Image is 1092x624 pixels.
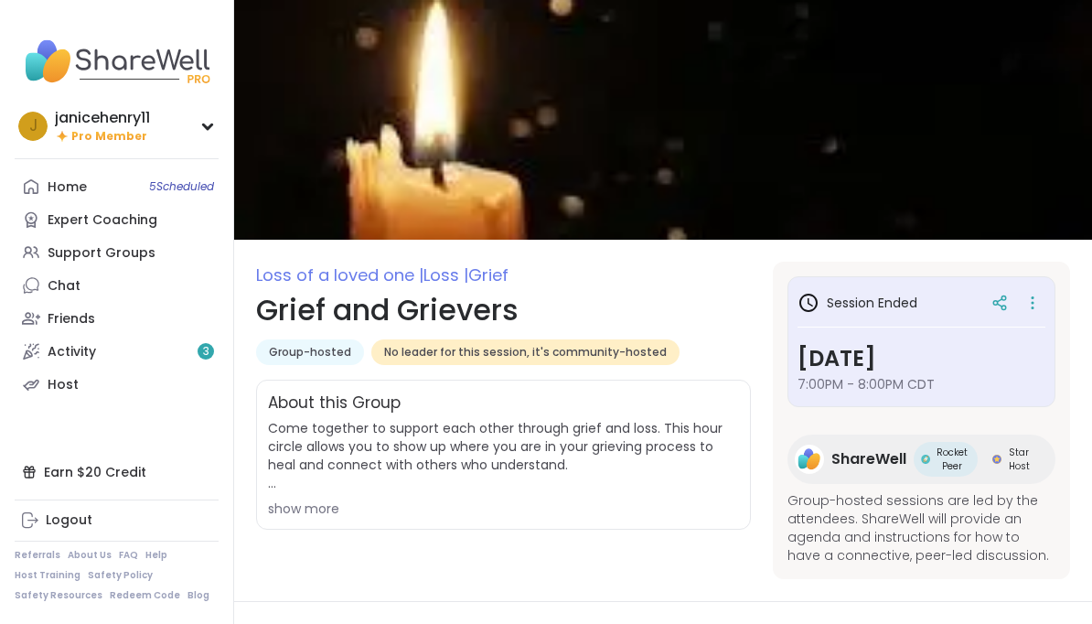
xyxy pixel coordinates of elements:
[15,236,219,269] a: Support Groups
[48,343,96,361] div: Activity
[831,448,906,470] span: ShareWell
[798,375,1045,393] span: 7:00PM - 8:00PM CDT
[468,264,509,286] span: Grief
[423,264,468,286] span: Loss |
[268,419,739,492] span: Come together to support each other through grief and loss. This hour circle allows you to show u...
[48,310,95,328] div: Friends
[15,504,219,537] a: Logout
[787,491,1055,565] span: Group-hosted sessions are led by the attendees. ShareWell will provide an agenda and instructions...
[46,511,92,530] div: Logout
[15,170,219,203] a: Home5Scheduled
[203,344,209,360] span: 3
[787,435,1055,484] a: ShareWellShareWellRocket PeerRocket PeerStar HostStar Host
[992,455,1001,464] img: Star Host
[145,549,167,562] a: Help
[15,589,102,602] a: Safety Resources
[15,456,219,489] div: Earn $20 Credit
[48,376,79,394] div: Host
[48,277,80,296] div: Chat
[15,269,219,302] a: Chat
[48,211,157,230] div: Expert Coaching
[48,244,155,263] div: Support Groups
[15,368,219,401] a: Host
[15,302,219,335] a: Friends
[256,288,751,332] h1: Grief and Grievers
[149,179,214,194] span: 5 Scheduled
[384,345,667,360] span: No leader for this session, it's community-hosted
[119,549,138,562] a: FAQ
[798,292,917,314] h3: Session Ended
[268,500,739,518] div: show more
[187,589,209,602] a: Blog
[110,589,180,602] a: Redeem Code
[88,569,153,582] a: Safety Policy
[798,342,1045,375] h3: [DATE]
[921,455,930,464] img: Rocket Peer
[15,29,219,93] img: ShareWell Nav Logo
[934,446,970,473] span: Rocket Peer
[71,129,147,145] span: Pro Member
[1005,446,1033,473] span: Star Host
[48,178,87,197] div: Home
[795,445,824,474] img: ShareWell
[269,345,351,360] span: Group-hosted
[15,335,219,368] a: Activity3
[15,203,219,236] a: Expert Coaching
[15,569,80,582] a: Host Training
[268,392,401,415] h2: About this Group
[256,264,423,286] span: Loss of a loved one |
[15,549,60,562] a: Referrals
[68,549,112,562] a: About Us
[29,114,37,138] span: j
[55,108,150,128] div: janicehenry11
